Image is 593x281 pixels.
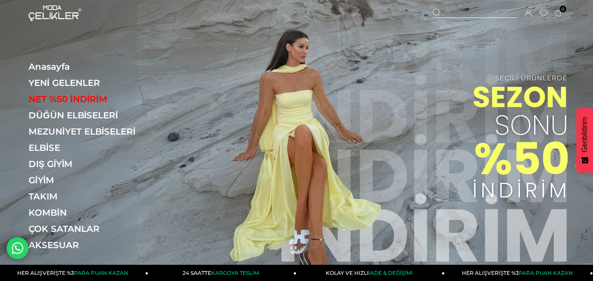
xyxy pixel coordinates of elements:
a: TAKIM [29,191,149,202]
a: 24 SAATTEKARGOYA TESLİM [148,265,297,281]
a: ELBİSE [29,142,149,153]
img: logo [29,5,81,21]
a: NET %50 İNDİRİM [29,94,149,104]
button: Geribildirim - Show survey [576,108,593,173]
a: HER ALIŞVERİŞTE %3PARA PUAN KAZAN [445,265,593,281]
span: İADE & DEĞİŞİM! [369,270,413,276]
span: 0 [560,6,566,12]
span: PARA PUAN KAZAN [519,270,573,276]
a: YENİ GELENLER [29,78,149,88]
a: MEZUNİYET ELBİSELERİ [29,126,149,137]
a: ÇOK SATANLAR [29,224,149,234]
a: Anasayfa [29,61,149,72]
a: DIŞ GİYİM [29,159,149,169]
a: KOMBİN [29,207,149,218]
a: DÜĞÜN ELBİSELERİ [29,110,149,121]
span: Geribildirim [581,117,589,153]
a: GİYİM [29,175,149,185]
a: KOLAY VE HIZLIİADE & DEĞİŞİM! [297,265,445,281]
span: PARA PUAN KAZAN [74,270,128,276]
a: AKSESUAR [29,240,149,250]
span: KARGOYA TESLİM [211,270,259,276]
a: 0 [555,10,562,17]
